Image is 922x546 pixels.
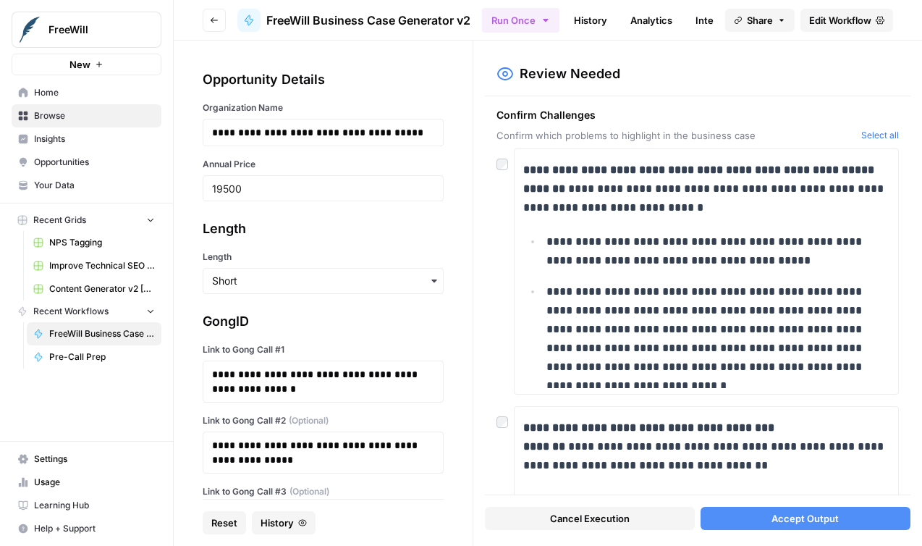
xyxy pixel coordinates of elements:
[203,485,444,498] label: Link to Gong Call #3
[212,274,434,288] input: Short
[12,127,161,151] a: Insights
[687,9,746,32] a: Integrate
[34,522,155,535] span: Help + Support
[203,343,444,356] label: Link to Gong Call #1
[520,64,620,84] h2: Review Needed
[203,251,444,264] label: Length
[48,22,136,37] span: FreeWill
[701,507,910,530] button: Accept Output
[485,507,695,530] button: Cancel Execution
[34,179,155,192] span: Your Data
[203,101,444,114] label: Organization Name
[261,516,294,530] span: History
[237,9,470,32] a: FreeWill Business Case Generator v2
[550,511,630,526] span: Cancel Execution
[49,327,155,340] span: FreeWill Business Case Generator v2
[34,133,155,146] span: Insights
[12,209,161,231] button: Recent Grids
[12,12,161,48] button: Workspace: FreeWill
[622,9,681,32] a: Analytics
[17,17,43,43] img: FreeWill Logo
[12,151,161,174] a: Opportunities
[12,494,161,517] a: Learning Hub
[49,259,155,272] span: Improve Technical SEO for Page
[496,108,855,122] span: Confirm Challenges
[12,448,161,471] a: Settings
[12,471,161,494] a: Usage
[12,81,161,104] a: Home
[33,214,86,227] span: Recent Grids
[34,109,155,122] span: Browse
[771,511,839,526] span: Accept Output
[12,104,161,127] a: Browse
[266,12,470,29] span: FreeWill Business Case Generator v2
[34,476,155,489] span: Usage
[34,453,155,466] span: Settings
[27,345,161,369] a: Pre-Call Prep
[800,9,893,32] a: Edit Workflow
[12,174,161,197] a: Your Data
[289,485,329,498] span: (Optional)
[49,236,155,249] span: NPS Tagging
[565,9,616,32] a: History
[12,301,161,322] button: Recent Workflows
[747,13,773,28] span: Share
[289,414,329,427] span: (Optional)
[33,305,109,318] span: Recent Workflows
[12,517,161,540] button: Help + Support
[27,277,161,301] a: Content Generator v2 [DRAFT] Test
[252,511,316,534] button: History
[861,128,899,143] button: Select all
[12,54,161,75] button: New
[203,158,444,171] label: Annual Price
[49,282,155,295] span: Content Generator v2 [DRAFT] Test
[34,156,155,169] span: Opportunities
[27,254,161,277] a: Improve Technical SEO for Page
[203,70,444,90] div: Opportunity Details
[203,311,444,332] div: GongID
[69,57,90,72] span: New
[211,516,237,530] span: Reset
[27,322,161,345] a: FreeWill Business Case Generator v2
[809,13,871,28] span: Edit Workflow
[34,499,155,512] span: Learning Hub
[34,86,155,99] span: Home
[203,219,444,239] div: Length
[203,511,246,534] button: Reset
[27,231,161,254] a: NPS Tagging
[482,8,559,33] button: Run Once
[725,9,795,32] button: Share
[49,350,155,364] span: Pre-Call Prep
[203,414,444,427] label: Link to Gong Call #2
[496,128,855,143] span: Confirm which problems to highlight in the business case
